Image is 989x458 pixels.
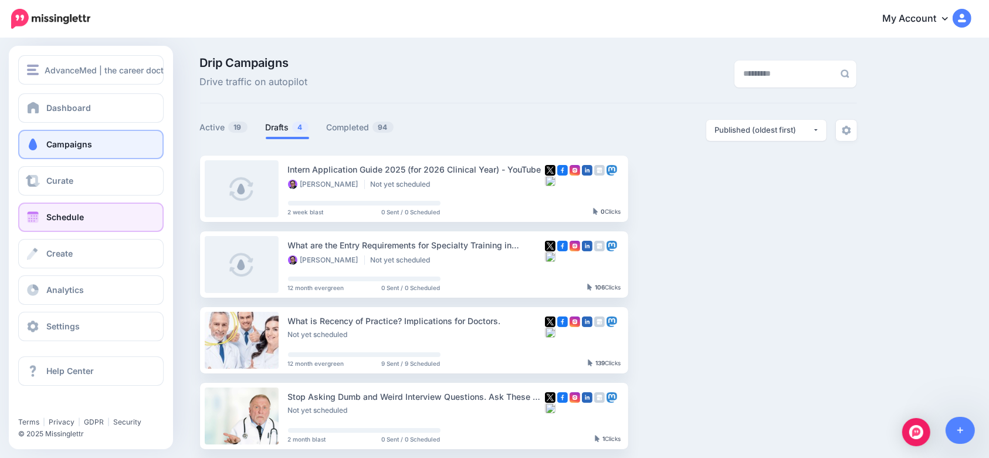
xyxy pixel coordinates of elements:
a: Curate [18,166,164,196]
div: Clicks [587,284,621,291]
a: GDPR [84,417,104,426]
img: settings-grey.png [842,126,851,135]
span: Curate [46,176,73,186]
li: [PERSON_NAME] [288,255,365,265]
img: instagram-square.png [570,241,580,251]
span: 12 month evergreen [288,361,344,366]
li: Not yet scheduled [371,180,436,189]
a: Analytics [18,275,164,305]
span: AdvanceMed | the career doctors [45,63,176,77]
li: Not yet scheduled [288,331,354,338]
span: 94 [372,122,394,133]
span: 0 Sent / 0 Scheduled [382,209,441,215]
span: Dashboard [46,103,91,113]
span: 12 month evergreen [288,285,344,291]
img: facebook-square.png [557,241,568,251]
span: Help Center [46,366,94,376]
img: bluesky-grey-square.png [545,327,556,338]
b: 0 [601,208,605,215]
img: instagram-square.png [570,392,580,403]
a: Settings [18,312,164,341]
a: Active19 [200,120,248,134]
li: Not yet scheduled [288,407,354,414]
a: Create [18,239,164,268]
span: 19 [228,122,248,133]
div: Clicks [593,208,621,215]
img: pointer-grey-darker.png [595,435,600,442]
img: bluesky-grey-square.png [545,251,556,262]
span: 2 month blast [288,436,326,442]
img: mastodon-square.png [607,241,617,251]
div: Open Intercom Messenger [902,418,930,446]
span: Settings [46,321,80,331]
img: bluesky-grey-square.png [545,403,556,413]
img: pointer-grey-darker.png [588,359,593,366]
img: twitter-square.png [545,392,556,403]
img: mastodon-square.png [607,165,617,176]
img: facebook-square.png [557,316,568,327]
button: Published (oldest first) [706,120,827,141]
img: instagram-square.png [570,316,580,327]
span: Drive traffic on autopilot [200,75,308,90]
a: Dashboard [18,93,164,123]
b: 139 [596,359,605,366]
img: linkedin-square.png [582,392,592,403]
span: Schedule [46,212,84,222]
div: What is Recency of Practice? Implications for Doctors. [288,314,545,328]
button: AdvanceMed | the career doctors [18,55,164,85]
a: Terms [18,417,39,426]
span: | [43,417,45,426]
a: Privacy [49,417,74,426]
span: | [78,417,80,426]
img: twitter-square.png [545,241,556,251]
img: facebook-square.png [557,165,568,176]
li: [PERSON_NAME] [288,180,365,189]
li: Not yet scheduled [371,255,436,265]
img: pointer-grey-darker.png [587,284,592,291]
img: pointer-grey-darker.png [593,208,598,215]
img: Missinglettr [11,9,90,29]
span: Analytics [46,285,84,295]
iframe: Twitter Follow Button [18,400,107,412]
img: twitter-square.png [545,316,556,327]
a: Help Center [18,356,164,386]
span: 2 week blast [288,209,324,215]
img: bluesky-grey-square.png [545,176,556,186]
div: Published (oldest first) [715,124,812,136]
span: 0 Sent / 0 Scheduled [382,436,441,442]
li: © 2025 Missinglettr [18,428,171,440]
a: Drafts4 [266,120,309,134]
img: google_business-grey-square.png [594,392,605,403]
img: google_business-grey-square.png [594,165,605,176]
span: | [107,417,110,426]
img: google_business-grey-square.png [594,241,605,251]
b: 106 [595,284,605,291]
a: Campaigns [18,130,164,159]
img: linkedin-square.png [582,241,592,251]
a: Security [113,417,141,426]
img: search-grey-6.png [841,69,849,78]
a: Completed94 [327,120,394,134]
div: Clicks [595,436,621,443]
span: 0 Sent / 0 Scheduled [382,285,441,291]
img: mastodon-square.png [607,392,617,403]
img: menu.png [27,65,39,75]
img: linkedin-square.png [582,316,592,327]
img: facebook-square.png [557,392,568,403]
span: 9 Sent / 9 Scheduled [382,361,441,366]
span: 4 [292,122,309,133]
span: Drip Campaigns [200,57,308,69]
img: google_business-grey-square.png [594,316,605,327]
img: instagram-square.png [570,165,580,176]
img: mastodon-square.png [607,316,617,327]
div: Intern Application Guide 2025 (for 2026 Clinical Year) - YouTube [288,163,545,176]
img: twitter-square.png [545,165,556,176]
div: What are the Entry Requirements for Specialty Training in [GEOGRAPHIC_DATA]? [288,238,545,252]
a: Schedule [18,203,164,232]
div: Stop Asking Dumb and Weird Interview Questions. Ask These 5 Instead. [288,390,545,403]
img: linkedin-square.png [582,165,592,176]
span: Create [46,248,73,258]
b: 1 [603,435,605,442]
div: Clicks [588,360,621,367]
span: Campaigns [46,139,92,149]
